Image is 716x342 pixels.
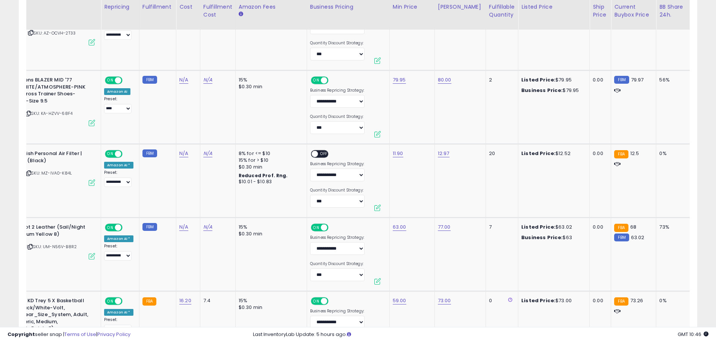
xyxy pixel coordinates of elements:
[521,76,556,83] b: Listed Price:
[179,3,197,11] div: Cost
[8,331,130,338] div: seller snap | |
[239,297,301,304] div: 15%
[521,150,556,157] b: Listed Price:
[25,110,73,116] span: | SKU: KA-HZVV-68F4
[614,224,628,232] small: FBA
[614,150,628,158] small: FBA
[521,223,556,231] b: Listed Price:
[239,179,301,185] div: $10.01 - $10.83
[310,114,365,119] label: Quantity Discount Strategy:
[121,298,133,304] span: OFF
[142,297,156,306] small: FBA
[312,77,321,84] span: ON
[521,234,563,241] b: Business Price:
[521,87,584,94] div: $79.95
[142,223,157,231] small: FBM
[239,172,288,179] b: Reduced Prof. Rng.
[104,317,133,334] div: Preset:
[521,224,584,231] div: $63.02
[25,170,72,176] span: | SKU: MZ-IVA0-K84L
[179,76,188,84] a: N/A
[104,88,130,95] div: Amazon AI
[106,298,115,304] span: ON
[104,235,133,242] div: Amazon AI *
[310,235,365,240] label: Business Repricing Strategy:
[489,3,515,19] div: Fulfillable Quantity
[521,234,584,241] div: $63
[106,224,115,231] span: ON
[393,297,406,304] a: 59.00
[593,297,605,304] div: 0.00
[203,3,232,19] div: Fulfillment Cost
[239,77,301,83] div: 15%
[393,3,431,11] div: Min Price
[239,224,301,231] div: 15%
[393,150,403,157] a: 11.90
[310,161,365,167] label: Business Repricing Strategy:
[239,3,304,11] div: Amazon Fees
[393,76,406,84] a: 79.95
[659,224,684,231] div: 73%
[631,76,644,83] span: 79.97
[310,3,386,11] div: Business Pricing
[438,150,450,157] a: 12.97
[630,223,636,231] span: 68
[142,149,157,157] small: FBM
[203,297,230,304] div: 7.4
[142,76,157,84] small: FBM
[239,157,301,164] div: 15% for > $10
[106,151,115,157] span: ON
[678,331,708,338] span: 2025-10-14 10:46 GMT
[659,150,684,157] div: 0%
[614,3,653,19] div: Current Buybox Price
[593,77,605,83] div: 0.00
[489,297,512,304] div: 0
[239,11,243,18] small: Amazon Fees.
[318,151,330,157] span: OFF
[121,151,133,157] span: OFF
[27,30,76,36] span: | SKU: AZ-OCVH-2T33
[179,297,191,304] a: 16.20
[239,231,301,237] div: $0.30 min
[310,41,365,46] label: Quantity Discount Strategy:
[239,164,301,170] div: $0.30 min
[104,162,133,169] div: Amazon AI *
[489,77,512,83] div: 2
[489,224,512,231] div: 7
[64,331,96,338] a: Terms of Use
[104,244,133,261] div: Preset:
[327,77,339,84] span: OFF
[104,96,133,113] div: Preset:
[253,331,708,338] div: Last InventoryLab Update: 5 hours ago.
[614,297,628,306] small: FBA
[203,150,212,157] a: N/A
[521,150,584,157] div: $12.52
[312,224,321,231] span: ON
[614,234,629,241] small: FBM
[631,234,645,241] span: 63.02
[121,77,133,84] span: OFF
[521,297,556,304] b: Listed Price:
[327,298,339,304] span: OFF
[310,309,365,314] label: Business Repricing Strategy:
[310,88,365,93] label: Business Repricing Strategy:
[97,331,130,338] a: Privacy Policy
[239,150,301,157] div: 8% for <= $10
[593,150,605,157] div: 0.00
[521,77,584,83] div: $79.95
[203,76,212,84] a: N/A
[630,150,639,157] span: 12.5
[312,298,321,304] span: ON
[659,77,684,83] div: 56%
[239,304,301,311] div: $0.30 min
[8,331,35,338] strong: Copyright
[327,224,339,231] span: OFF
[593,3,608,19] div: Ship Price
[593,224,605,231] div: 0.00
[142,3,173,11] div: Fulfillment
[179,223,188,231] a: N/A
[659,297,684,304] div: 0%
[659,3,687,19] div: BB Share 24h.
[104,23,133,40] div: Preset:
[614,76,629,84] small: FBM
